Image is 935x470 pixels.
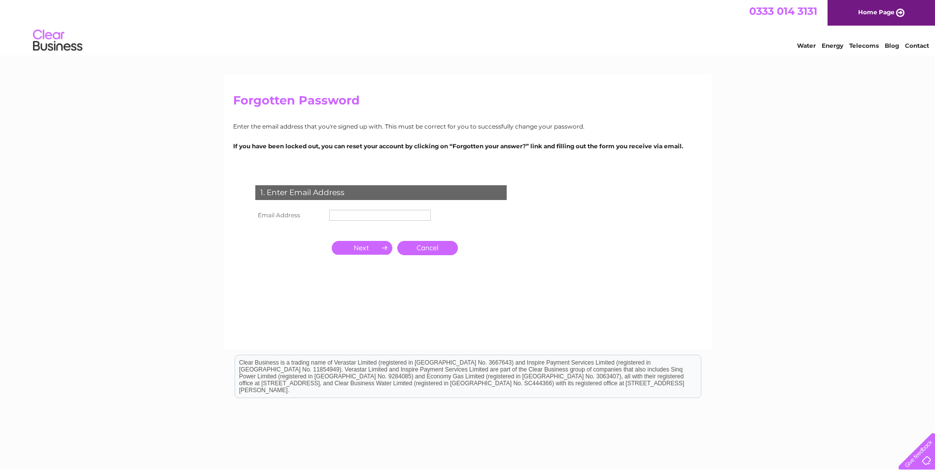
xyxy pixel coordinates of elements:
h2: Forgotten Password [233,94,702,112]
a: Contact [905,42,929,49]
a: Blog [885,42,899,49]
a: Water [797,42,816,49]
div: 1. Enter Email Address [255,185,507,200]
a: Energy [822,42,843,49]
a: Telecoms [849,42,879,49]
img: logo.png [33,26,83,56]
div: Clear Business is a trading name of Verastar Limited (registered in [GEOGRAPHIC_DATA] No. 3667643... [235,5,701,48]
a: Cancel [397,241,458,255]
p: If you have been locked out, you can reset your account by clicking on “Forgotten your answer?” l... [233,141,702,151]
p: Enter the email address that you're signed up with. This must be correct for you to successfully ... [233,122,702,131]
th: Email Address [253,207,327,223]
a: 0333 014 3131 [749,5,817,17]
